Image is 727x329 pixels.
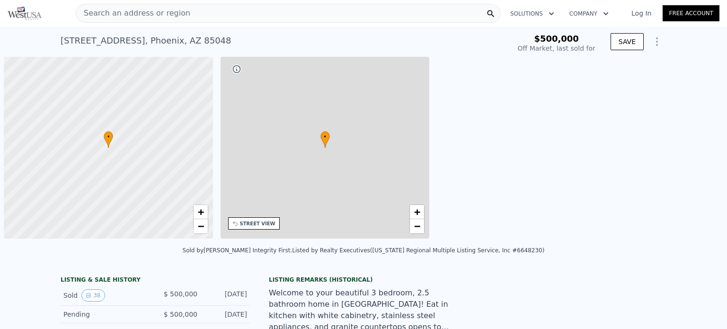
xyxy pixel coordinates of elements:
[292,247,544,254] div: Listed by Realty Executives ([US_STATE] Regional Multiple Listing Service, Inc #6648230)
[562,5,616,22] button: Company
[205,310,247,319] div: [DATE]
[63,310,148,319] div: Pending
[61,276,250,285] div: LISTING & SALE HISTORY
[503,5,562,22] button: Solutions
[320,131,330,148] div: •
[183,247,293,254] div: Sold by [PERSON_NAME] Integrity First .
[414,206,420,218] span: +
[197,220,204,232] span: −
[534,34,579,44] span: $500,000
[8,7,42,20] img: Pellego
[320,133,330,141] span: •
[104,131,113,148] div: •
[61,34,231,47] div: [STREET_ADDRESS] , Phoenix , AZ 85048
[81,289,105,302] button: View historical data
[76,8,190,19] span: Search an address or region
[194,219,208,233] a: Zoom out
[194,205,208,219] a: Zoom in
[410,205,424,219] a: Zoom in
[164,311,197,318] span: $ 500,000
[647,32,666,51] button: Show Options
[414,220,420,232] span: −
[205,289,247,302] div: [DATE]
[240,220,275,227] div: STREET VIEW
[620,9,663,18] a: Log In
[63,289,148,302] div: Sold
[663,5,719,21] a: Free Account
[518,44,595,53] div: Off Market, last sold for
[269,276,458,284] div: Listing Remarks (Historical)
[164,290,197,298] span: $ 500,000
[611,33,644,50] button: SAVE
[197,206,204,218] span: +
[104,133,113,141] span: •
[410,219,424,233] a: Zoom out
